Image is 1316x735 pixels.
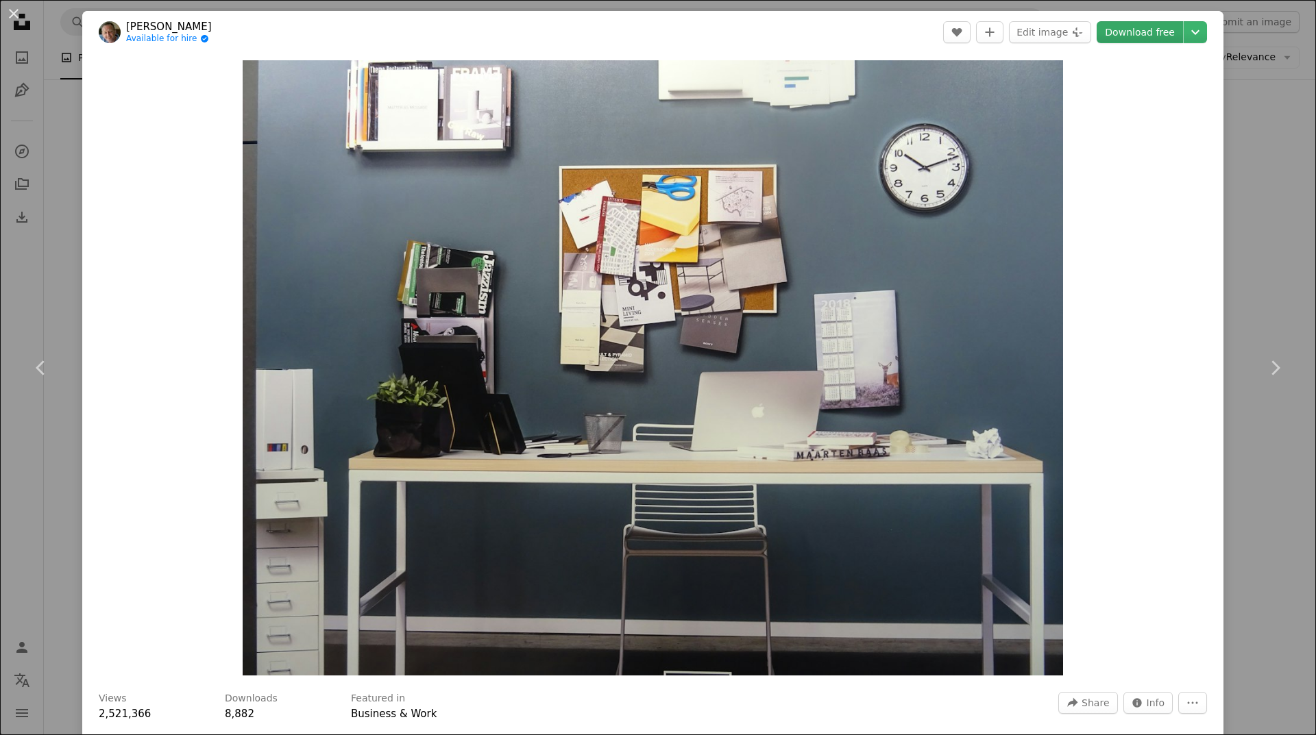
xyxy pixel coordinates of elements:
[225,708,254,720] span: 8,882
[126,34,212,45] a: Available for hire
[976,21,1003,43] button: Add to Collection
[1009,21,1091,43] button: Edit image
[99,21,121,43] img: Go to Fred Kloet's profile
[99,692,127,706] h3: Views
[1234,302,1316,434] a: Next
[1178,692,1207,714] button: More Actions
[99,708,151,720] span: 2,521,366
[1184,21,1207,43] button: Choose download size
[243,60,1063,675] img: MacBook on brown wooden table inside room
[126,20,212,34] a: [PERSON_NAME]
[943,21,971,43] button: Like
[351,708,437,720] a: Business & Work
[243,60,1063,675] button: Zoom in on this image
[225,692,278,706] h3: Downloads
[1058,692,1117,714] button: Share this image
[1147,693,1165,713] span: Info
[1123,692,1173,714] button: Stats about this image
[351,692,405,706] h3: Featured in
[1082,693,1109,713] span: Share
[1097,21,1183,43] a: Download free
